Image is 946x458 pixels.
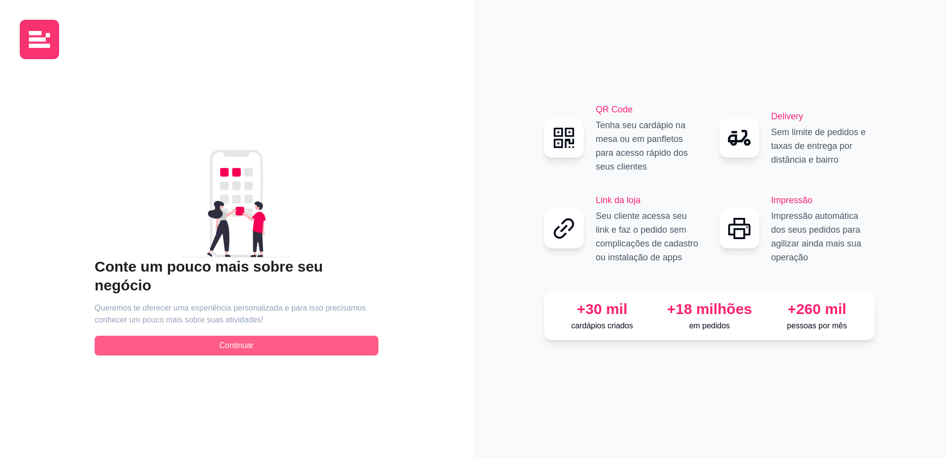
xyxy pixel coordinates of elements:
[596,209,700,264] p: Seu cliente acessa seu link e faz o pedido sem complicações de cadastro ou instalação de apps
[767,320,867,332] p: pessoas por mês
[596,193,700,207] h2: Link da loja
[771,109,875,123] h2: Delivery
[771,209,875,264] p: Impressão automática dos seus pedidos para agilizar ainda mais sua operação
[596,118,700,174] p: Tenha seu cardápio na mesa ou em panfletos para acesso rápido dos seus clientes
[552,320,652,332] p: cardápios criados
[660,300,759,318] div: +18 milhões
[771,193,875,207] h2: Impressão
[771,125,875,167] p: Sem limite de pedidos e taxas de entrega por distância e bairro
[95,302,378,326] article: Queremos te oferecer uma experiência personalizada e para isso precisamos conhecer um pouco mais ...
[219,340,253,352] span: Continuar
[552,300,652,318] div: +30 mil
[20,20,59,59] img: logo
[95,336,378,355] button: Continuar
[596,103,700,116] h2: QR Code
[660,320,759,332] p: em pedidos
[767,300,867,318] div: +260 mil
[95,257,378,295] h2: Conte um pouco mais sobre seu negócio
